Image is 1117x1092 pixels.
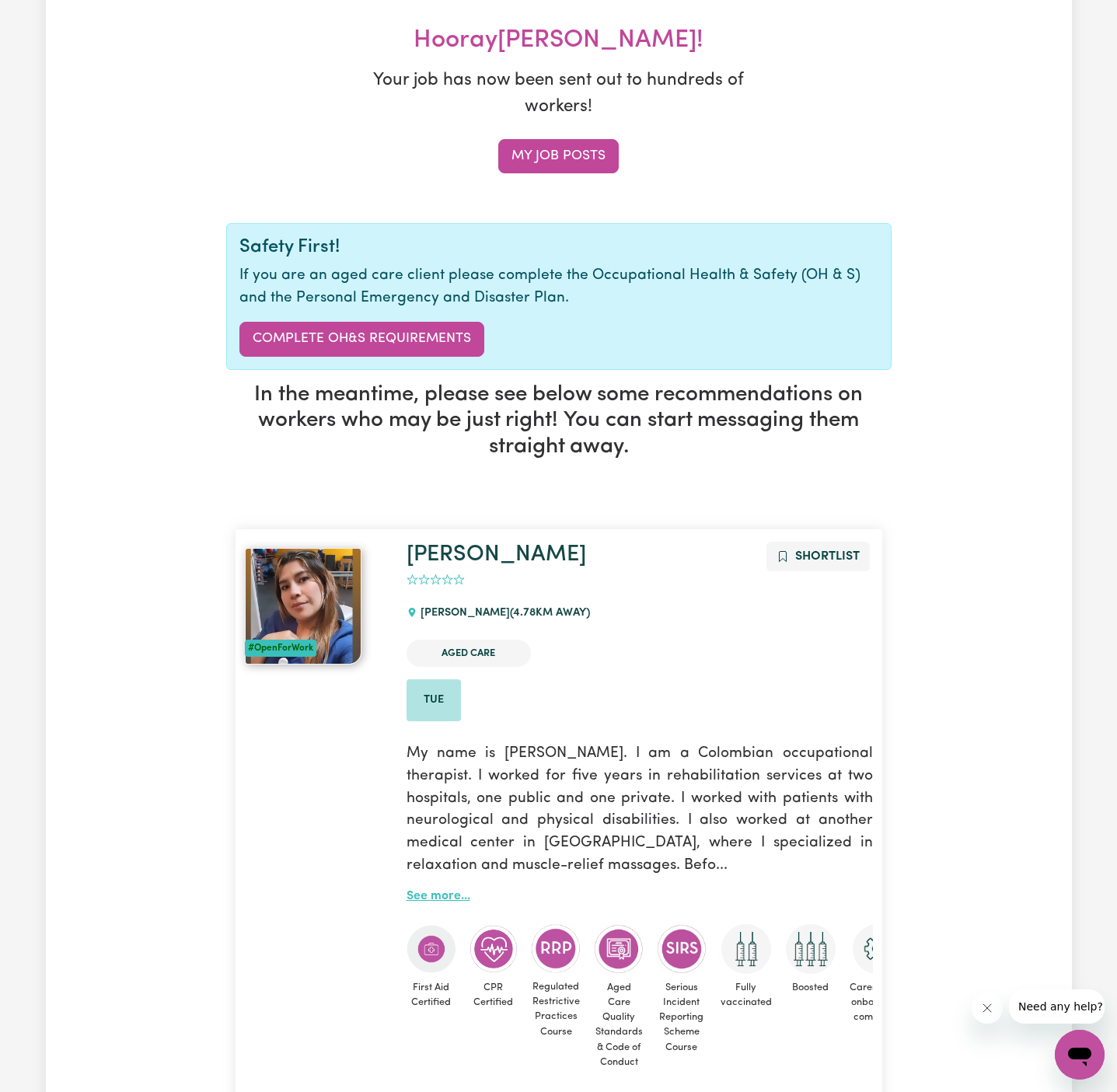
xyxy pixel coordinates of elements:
[498,139,619,173] a: My job posts
[239,265,878,310] p: If you are an aged care client please complete the Occupational Health & Safety (OH & S) and the ...
[972,993,1003,1024] iframe: Close message
[245,548,361,665] img: View Yudy's profile
[226,382,892,461] h3: In the meantime, please see below some recommendations on workers who may be just right! You can ...
[469,924,518,974] img: Care and support worker has completed CPR Certification
[1055,1030,1105,1080] iframe: Button to launch messaging window
[407,679,461,721] li: Available on Tue
[719,974,773,1016] span: Fully vaccinated
[407,924,456,974] img: Care and support worker has completed First Aid Certification
[657,974,707,1061] span: Serious Incident Reporting Scheme Course
[531,924,581,973] img: CS Academy: Regulated Restrictive Practices course completed
[407,571,465,589] div: add rating by typing an integer from 0 to 5 or pressing arrow keys
[407,592,599,634] div: [PERSON_NAME]
[407,543,586,566] a: [PERSON_NAME]
[226,26,892,55] h2: Hooray [PERSON_NAME] !
[594,924,644,974] img: CS Academy: Aged Care Quality Standards & Code of Conduct course completed
[365,68,753,120] p: Your job has now been sent out to hundreds of workers!
[594,974,644,1076] span: Aged Care Quality Standards & Code of Conduct
[469,974,518,1016] span: CPR Certified
[531,973,581,1045] span: Regulated Restrictive Practices Course
[721,924,771,974] img: Care and support worker has received 2 doses of COVID-19 vaccine
[786,924,836,974] img: Care and support worker has received booster dose of COVID-19 vaccination
[407,974,456,1016] span: First Aid Certified
[407,890,470,902] a: See more...
[657,924,707,974] img: CS Academy: Serious Incident Reporting Scheme course completed
[766,542,870,571] button: Add to shortlist
[407,734,873,887] p: My name is [PERSON_NAME]. I am a Colombian occupational therapist. I worked for five years in reh...
[407,640,531,667] li: Aged Care
[245,640,316,657] div: #OpenForWork
[786,974,836,1001] span: Boosted
[239,236,878,259] h4: Safety First!
[1009,989,1105,1024] iframe: Message from company
[795,550,860,563] span: Shortlist
[848,974,908,1031] span: Careseekers onboarding completed
[239,322,484,356] a: Complete OH&S Requirements
[853,924,902,974] img: CS Academy: Careseekers Onboarding course completed
[245,548,388,665] a: Yudy#OpenForWork
[510,607,590,619] span: ( 4.78 km away)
